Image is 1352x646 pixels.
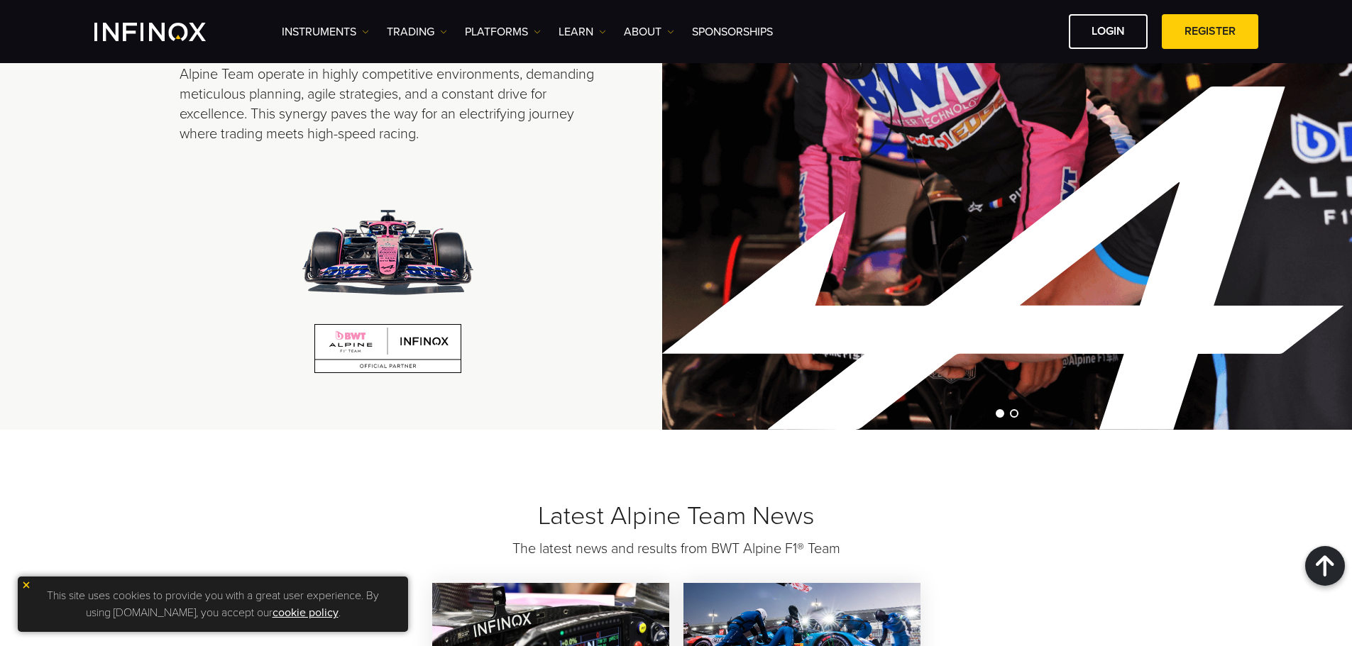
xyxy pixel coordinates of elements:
span: Go to slide 2 [1010,409,1018,418]
a: PLATFORMS [465,23,541,40]
span: Go to slide 1 [996,409,1004,418]
a: cookie policy [273,606,339,620]
h2: Latest Alpine Team News [180,501,1173,532]
a: Instruments [282,23,369,40]
p: More than just branding, this collaboration reflects a shared passion for precision, innovation, ... [180,25,597,144]
a: INFINOX Logo [94,23,239,41]
p: This site uses cookies to provide you with a great user experience. By using [DOMAIN_NAME], you a... [25,584,401,625]
a: Learn [559,23,606,40]
a: LOGIN [1069,14,1148,49]
p: The latest news and results from BWT Alpine F1® Team [390,539,962,559]
a: REGISTER [1162,14,1258,49]
img: yellow close icon [21,580,31,590]
a: TRADING [387,23,447,40]
a: SPONSORSHIPS [692,23,773,40]
a: ABOUT [624,23,674,40]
